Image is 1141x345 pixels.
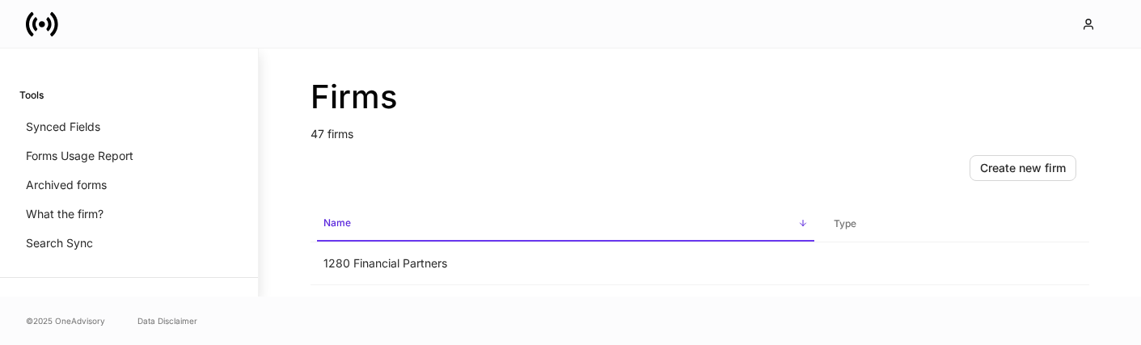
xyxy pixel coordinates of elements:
[317,207,814,242] span: Name
[311,116,1089,142] p: 47 firms
[323,215,351,230] h6: Name
[26,148,133,164] p: Forms Usage Report
[19,170,239,200] a: Archived forms
[834,216,856,231] h6: Type
[19,112,239,141] a: Synced Fields
[137,314,197,327] a: Data Disclaimer
[26,177,107,193] p: Archived forms
[19,87,44,103] h6: Tools
[26,314,105,327] span: © 2025 OneAdvisory
[970,155,1076,181] button: Create new firm
[827,208,1083,241] span: Type
[26,206,104,222] p: What the firm?
[311,78,1089,116] h2: Firms
[19,229,239,258] a: Search Sync
[980,162,1066,174] div: Create new firm
[26,119,100,135] p: Synced Fields
[311,285,821,328] td: Apollon Wealth Management
[19,200,239,229] a: What the firm?
[311,242,821,285] td: 1280 Financial Partners
[19,141,239,170] a: Forms Usage Report
[26,235,93,251] p: Search Sync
